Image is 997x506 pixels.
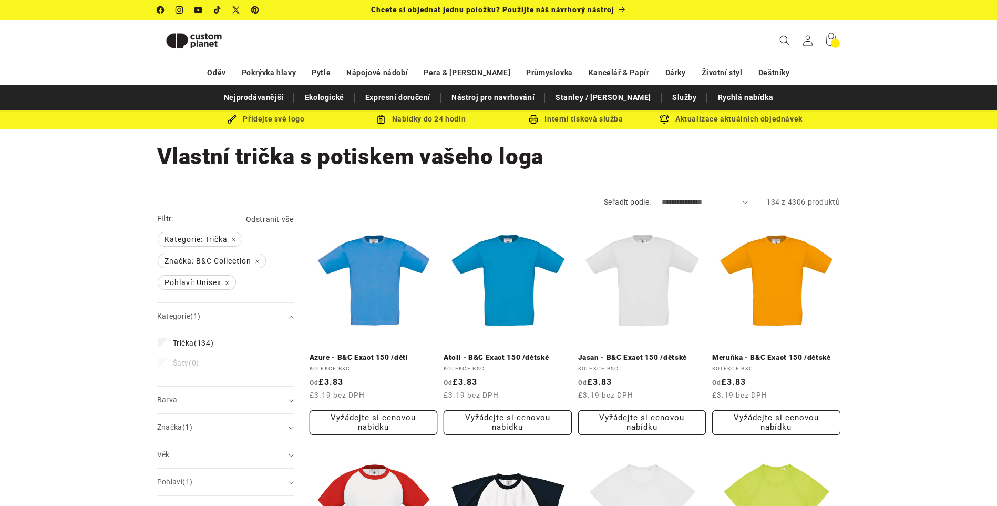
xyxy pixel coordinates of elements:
summary: Kategorie (1 výběr) [157,303,294,330]
font: Vlastní trička s potiskem vašeho loga [157,144,543,169]
a: Životní styl [702,64,743,82]
font: Barva [157,396,178,404]
label: Seřadit podle: [604,198,651,206]
span: (1) [182,478,192,486]
a: Odstranit vše [246,213,294,226]
img: Ikona Aktualizace objednávky [376,115,386,124]
summary: Barva (0 vybrané) [157,387,294,413]
a: Pytle [312,64,331,82]
a: Jasan - B&C Exact 150 /dětské [578,353,706,362]
a: Pokrývka hlavy [242,64,296,82]
a: Ekologické [300,88,350,107]
a: Nástroj pro navrhování [446,88,540,107]
font: Interní tisková služba [544,113,623,126]
span: Značka [157,423,193,431]
font: Značka: B&C Collection [165,257,251,266]
a: Rychlá nabídka [713,88,778,107]
a: Pohlaví: Unisex [157,276,237,289]
a: Expresní doručení [360,88,436,107]
summary: Věk (0 zvoleno) [157,441,294,468]
button: Vyžádejte si cenovou nabídku [310,410,438,435]
font: Pohlaví: Unisex [165,278,221,287]
button: Vyžádejte si cenovou nabídku [578,410,706,435]
span: Kategorie [157,312,201,320]
img: Inhouse tisk [529,115,538,124]
h2: Filtr: [157,213,174,225]
a: Vlastní planeta [153,20,266,61]
img: Ikona štětce [227,115,237,124]
font: (134) [173,339,214,347]
a: Kancelář & Papír [589,64,650,82]
span: Pohlaví [157,478,193,486]
a: Průmyslovka [526,64,573,82]
span: Odstranit vše [246,215,294,224]
span: Trička [173,339,194,347]
span: Chcete si objednat jednu položku? Použijte náš návrhový nástroj [371,5,614,14]
a: Deštníky [758,64,790,82]
summary: Pohlaví (1 vybrané) [157,469,294,495]
a: Atoll - B&C Exact 150 /dětské [444,353,572,362]
font: Kategorie: Trička [165,235,228,244]
font: Přidejte své logo [243,113,304,126]
span: 134 z 4306 produktů [766,198,840,206]
a: Stanley / [PERSON_NAME] [550,88,656,107]
font: Nabídky do 24 hodin [392,113,466,126]
div: Widget chatu [944,456,997,506]
summary: Značka (1 výběr) [157,414,294,441]
font: Aktualizace aktuálních objednávek [675,113,803,126]
a: Nejprodávanější [219,88,289,107]
button: Vyžádejte si cenovou nabídku [444,410,572,435]
a: Dárky [665,64,686,82]
button: Vyžádejte si cenovou nabídku [712,410,840,435]
a: Meruňka - B&C Exact 150 /dětské [712,353,840,362]
img: Aktualizace objednávek [660,115,669,124]
span: (1) [182,423,192,431]
img: Vlastní planeta [157,24,231,57]
font: Věk [157,450,170,459]
a: Značka: B&C Collection [157,254,266,268]
a: Oděv [207,64,225,82]
iframe: Chat Widget [944,456,997,506]
a: Kategorie: Trička [157,232,243,246]
a: Nápojové nádobí [346,64,408,82]
a: Služby [667,88,702,107]
a: Pera & [PERSON_NAME] [424,64,510,82]
span: (1) [190,312,200,320]
summary: Hledání [773,29,796,52]
a: Azure - B&C Exact 150 /děti [310,353,438,362]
